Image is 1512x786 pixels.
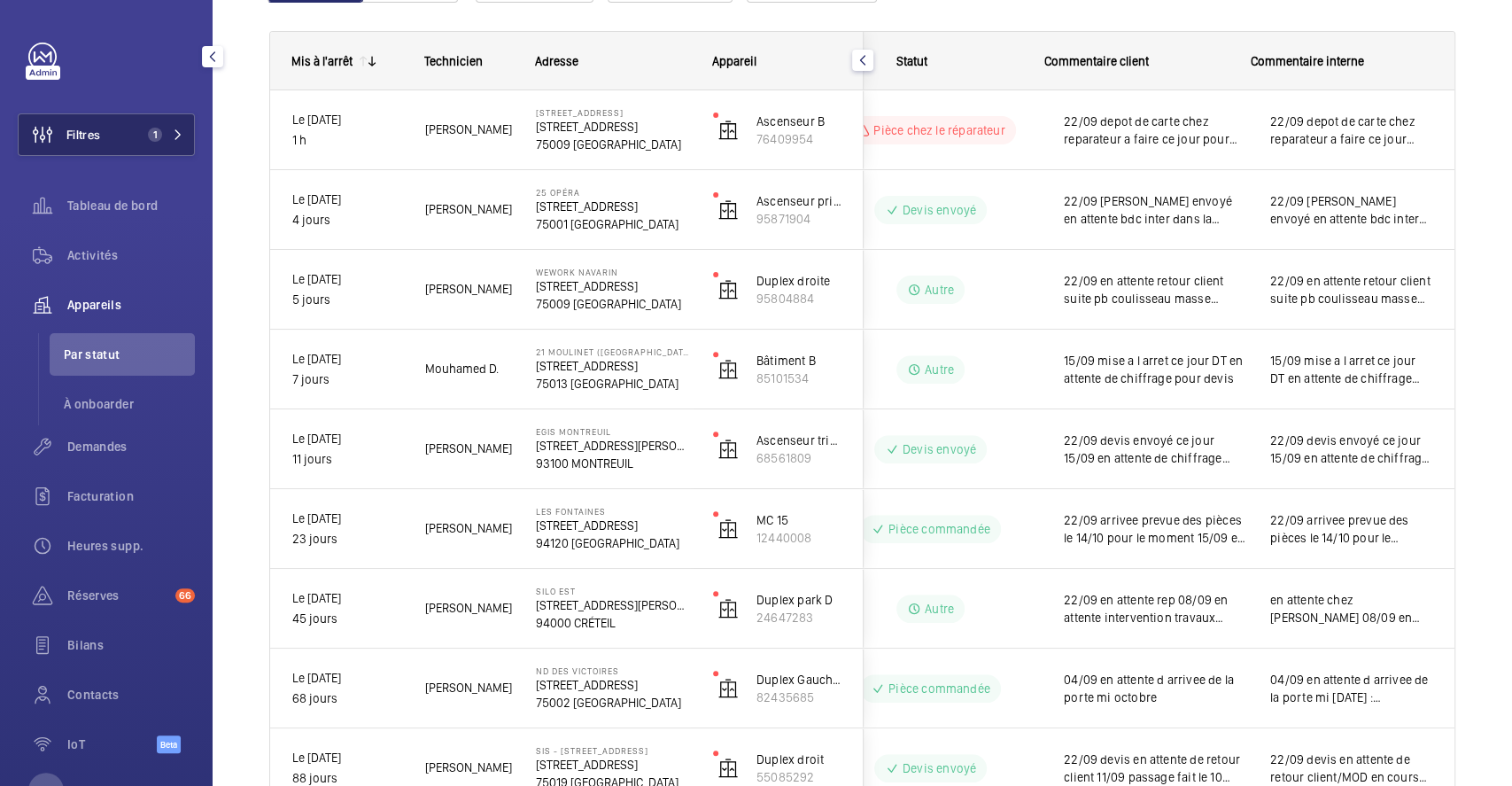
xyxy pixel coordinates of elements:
div: Press SPACE to select this row. [270,489,864,569]
p: 23 jours [292,529,402,549]
span: Bilans [67,636,195,654]
span: Réserves [67,587,168,604]
p: 5 jours [292,290,402,310]
p: 95871904 [756,210,841,228]
p: Duplex park D [756,591,841,609]
p: 75002 [GEOGRAPHIC_DATA] [536,694,690,712]
p: Pièce commandée [888,520,990,538]
p: Le [DATE] [292,429,402,449]
span: Facturation [67,487,195,505]
p: [STREET_ADDRESS] [536,756,690,774]
span: Tableau de bord [67,197,195,214]
img: elevator.svg [717,359,739,380]
img: elevator.svg [717,279,739,300]
p: 75013 [GEOGRAPHIC_DATA] [536,375,690,393]
p: Le [DATE] [292,588,402,609]
p: 82435685 [756,689,841,706]
p: 55085292 [756,768,841,786]
img: elevator.svg [717,199,739,221]
span: Contacts [67,686,195,704]
img: elevator.svg [717,120,739,141]
span: Beta [157,735,181,753]
span: Commentaire client [1044,54,1149,68]
img: elevator.svg [717,518,739,540]
span: 15/09 mise a l arret ce jour DT en attente de chiffrage pour devis [1270,352,1432,387]
img: elevator.svg [717,758,739,779]
p: [STREET_ADDRESS] [536,277,690,295]
p: Ascenseur principal [756,192,841,210]
p: 75001 [GEOGRAPHIC_DATA] [536,215,690,233]
p: 1 h [292,130,402,151]
p: [STREET_ADDRESS] [536,107,690,118]
p: Autre [925,361,954,378]
p: Le [DATE] [292,110,402,130]
span: 22/09 devis envoyé ce jour 15/09 en attente de chiffrage reparation carte [1270,432,1432,467]
p: 12440008 [756,529,841,547]
span: 22/09 arrivee prevue des pièces le 14/10 pour le moment 15/09 en attente de commande des vantaux ... [1270,511,1432,547]
div: Press SPACE to select this row. [270,250,864,330]
p: [STREET_ADDRESS][PERSON_NAME] [536,437,690,455]
button: Filtres1 [18,113,195,156]
p: Le [DATE] [292,269,402,290]
span: 22/09 depot de carte chez reparateur a faire ce jour pour reparation et devis [1270,113,1432,148]
span: 1 [148,128,162,142]
p: Ascenseur triplex gauche A [756,432,841,449]
p: Wework Navarin [536,267,690,277]
div: Press SPACE to select this row. [270,569,864,649]
span: Activités [67,246,195,264]
div: Press SPACE to select this row. [639,90,1454,170]
span: [PERSON_NAME] [425,439,513,459]
span: [PERSON_NAME] [425,758,513,778]
span: [PERSON_NAME] [425,518,513,539]
p: 94000 CRÉTEIL [536,614,690,632]
p: Bâtiment B [756,352,841,370]
span: 22/09 devis envoyé ce jour 15/09 en attente de chiffrage reparation carte [1064,432,1247,467]
img: elevator.svg [717,439,739,460]
span: 22/09 en attente rep 08/09 en attente intervention travaux 04/09 en attente de retour rep [1064,591,1247,626]
p: 93100 MONTREUIL [536,455,690,472]
p: 45 jours [292,609,402,629]
p: Le [DATE] [292,190,402,210]
p: Duplex droit [756,751,841,768]
p: 94120 [GEOGRAPHIC_DATA] [536,534,690,552]
span: [PERSON_NAME] [425,598,513,619]
p: EGIS MONTREUIL [536,426,690,437]
div: Press SPACE to select this row. [270,409,864,489]
span: [PERSON_NAME] [425,199,513,220]
div: Press SPACE to select this row. [270,90,864,170]
div: Press SPACE to select this row. [639,569,1454,649]
p: 75009 [GEOGRAPHIC_DATA] [536,136,690,153]
p: Devis envoyé [903,201,976,219]
p: Le [DATE] [292,748,402,768]
p: Devis envoyé [903,759,976,777]
p: 25 Opéra [536,187,690,198]
span: IoT [67,735,157,753]
p: Autre [925,281,954,299]
span: 22/09 depot de carte chez reparateur a faire ce jour pour reparation et devis [1064,113,1247,148]
p: [STREET_ADDRESS] [536,517,690,534]
div: Mis à l'arrêt [291,54,353,68]
p: 75009 [GEOGRAPHIC_DATA] [536,295,690,313]
img: elevator.svg [717,678,739,699]
p: 95804884 [756,290,841,307]
p: [STREET_ADDRESS] [536,118,690,136]
div: Appareil [712,54,842,68]
span: [PERSON_NAME] [425,120,513,140]
span: Par statut [64,346,195,363]
p: [STREET_ADDRESS] [536,676,690,694]
span: 22/09 arrivee prevue des pièces le 14/10 pour le moment 15/09 en attente de commande des vantaux ... [1064,511,1247,547]
img: elevator.svg [717,598,739,619]
span: Heures supp. [67,537,195,555]
p: Les Fontaines [536,506,690,517]
span: 22/09 [PERSON_NAME] envoyé en attente bdc inter dans la semaine [1064,192,1247,228]
span: 15/09 mise a l arret ce jour DT en attente de chiffrage pour devis [1064,352,1247,387]
span: Statut [896,54,927,68]
span: Adresse [535,54,578,68]
p: Devis envoyé [903,440,976,458]
span: 04/09 en attente d arrivee de la porte mi [DATE] : [PERSON_NAME] signé - attend de connaitre déla... [1270,671,1432,706]
p: Le [DATE] [292,509,402,529]
span: en attente chez [PERSON_NAME] 08/09 en attente intervention travaux de qui n'ont pas eu lieu le 5... [1270,591,1432,626]
span: 22/09 en attente retour client suite pb coulisseau masse parachute et guides usines [1270,272,1432,307]
span: 22/09 [PERSON_NAME] envoyé en attente bdc inter dans la semaine [1270,192,1432,228]
p: Pièce chez le réparateur [873,121,1004,139]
